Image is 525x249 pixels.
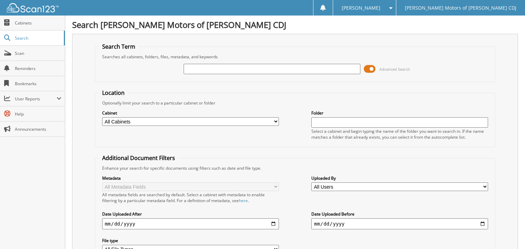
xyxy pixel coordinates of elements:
[102,110,279,116] label: Cabinet
[15,126,61,132] span: Announcements
[15,111,61,117] span: Help
[102,238,279,243] label: File type
[405,6,516,10] span: [PERSON_NAME] Motors of [PERSON_NAME] CDJ
[342,6,380,10] span: [PERSON_NAME]
[99,43,139,50] legend: Search Term
[239,198,248,203] a: here
[311,128,488,140] div: Select a cabinet and begin typing the name of the folder you want to search in. If the name match...
[15,35,60,41] span: Search
[99,154,178,162] legend: Additional Document Filters
[99,165,492,171] div: Enhance your search for specific documents using filters such as date and file type.
[15,81,61,87] span: Bookmarks
[15,50,61,56] span: Scan
[311,175,488,181] label: Uploaded By
[102,175,279,181] label: Metadata
[311,218,488,229] input: end
[102,218,279,229] input: start
[15,20,61,26] span: Cabinets
[379,67,410,72] span: Advanced Search
[15,66,61,71] span: Reminders
[311,211,488,217] label: Date Uploaded Before
[72,19,518,30] h1: Search [PERSON_NAME] Motors of [PERSON_NAME] CDJ
[99,100,492,106] div: Optionally limit your search to a particular cabinet or folder
[7,3,59,12] img: scan123-logo-white.svg
[311,110,488,116] label: Folder
[99,89,128,97] legend: Location
[102,192,279,203] div: All metadata fields are searched by default. Select a cabinet with metadata to enable filtering b...
[15,96,57,102] span: User Reports
[102,211,279,217] label: Date Uploaded After
[99,54,492,60] div: Searches all cabinets, folders, files, metadata, and keywords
